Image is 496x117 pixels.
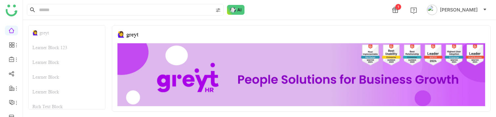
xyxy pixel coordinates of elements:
[29,70,105,85] div: Learner Block
[117,43,485,106] img: 68ca8a786afc163911e2cfd3
[29,55,105,70] div: Learner Block
[395,4,401,10] div: 1
[29,40,105,55] div: Learner Block 123
[216,8,221,13] img: search-type.svg
[29,85,105,99] div: Learner Block
[440,6,478,13] span: [PERSON_NAME]
[6,5,17,16] img: logo
[29,26,105,40] div: 🙋‍♀️ greyt
[117,31,138,38] div: 🙋‍♀️ greyt
[425,5,488,15] button: [PERSON_NAME]
[29,99,105,114] div: Rich Text Block
[410,7,417,14] img: help.svg
[227,5,245,15] img: ask-buddy-normal.svg
[427,5,437,15] img: avatar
